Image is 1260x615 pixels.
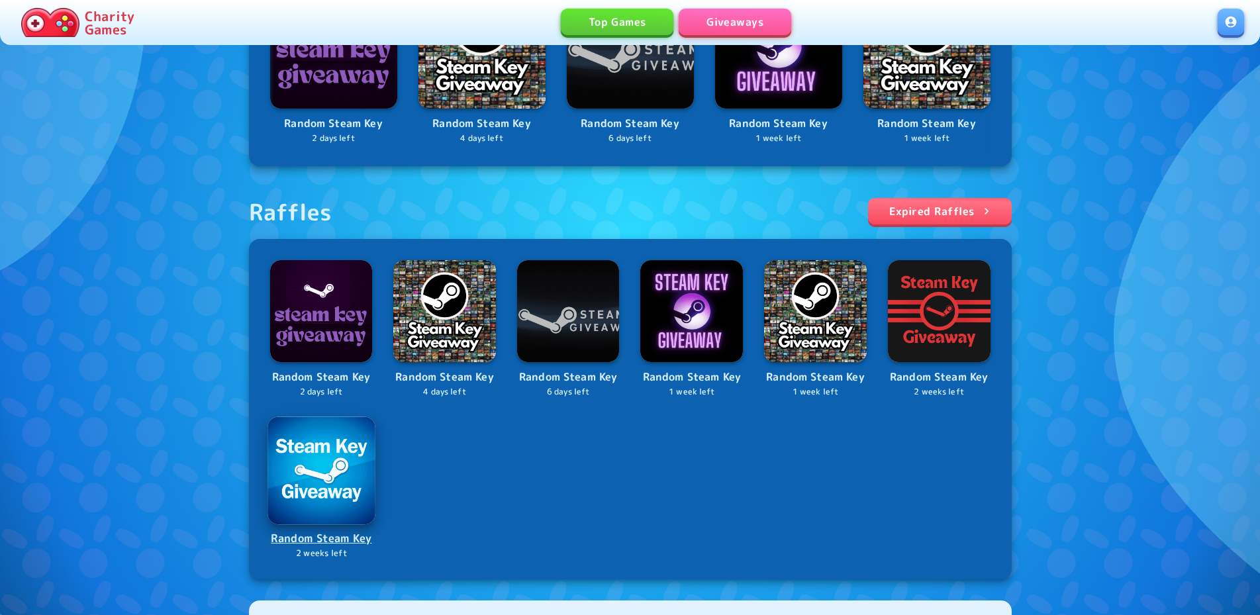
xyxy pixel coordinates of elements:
[764,369,867,386] p: Random Steam Key
[517,386,620,399] p: 6 days left
[16,5,140,40] a: Charity Games
[640,260,743,363] img: Logo
[418,115,546,132] p: Random Steam Key
[764,386,867,399] p: 1 week left
[270,132,397,145] p: 2 days left
[567,132,694,145] p: 6 days left
[868,198,1012,224] a: Expired Raffles
[888,386,991,399] p: 2 weeks left
[715,115,842,132] p: Random Steam Key
[85,9,134,36] p: Charity Games
[517,260,620,363] img: Logo
[393,386,496,399] p: 4 days left
[888,369,991,386] p: Random Steam Key
[269,547,374,560] p: 2 weeks left
[269,418,374,559] a: LogoRandom Steam Key2 weeks left
[561,9,673,35] a: Top Games
[764,260,867,363] img: Logo
[888,260,991,363] img: Logo
[270,386,373,399] p: 2 days left
[270,115,397,132] p: Random Steam Key
[888,260,991,399] a: LogoRandom Steam Key2 weeks left
[270,260,373,399] a: LogoRandom Steam Key2 days left
[715,132,842,145] p: 1 week left
[270,260,373,363] img: Logo
[393,369,496,386] p: Random Steam Key
[863,132,991,145] p: 1 week left
[567,115,694,132] p: Random Steam Key
[640,369,743,386] p: Random Steam Key
[640,260,743,399] a: LogoRandom Steam Key1 week left
[393,260,496,399] a: LogoRandom Steam Key4 days left
[393,260,496,363] img: Logo
[21,8,79,37] img: Charity.Games
[517,260,620,399] a: LogoRandom Steam Key6 days left
[270,369,373,386] p: Random Steam Key
[640,386,743,399] p: 1 week left
[249,198,332,226] div: Raffles
[267,416,375,524] img: Logo
[863,115,991,132] p: Random Steam Key
[418,132,546,145] p: 4 days left
[517,369,620,386] p: Random Steam Key
[269,530,374,547] p: Random Steam Key
[679,9,791,35] a: Giveaways
[764,260,867,399] a: LogoRandom Steam Key1 week left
